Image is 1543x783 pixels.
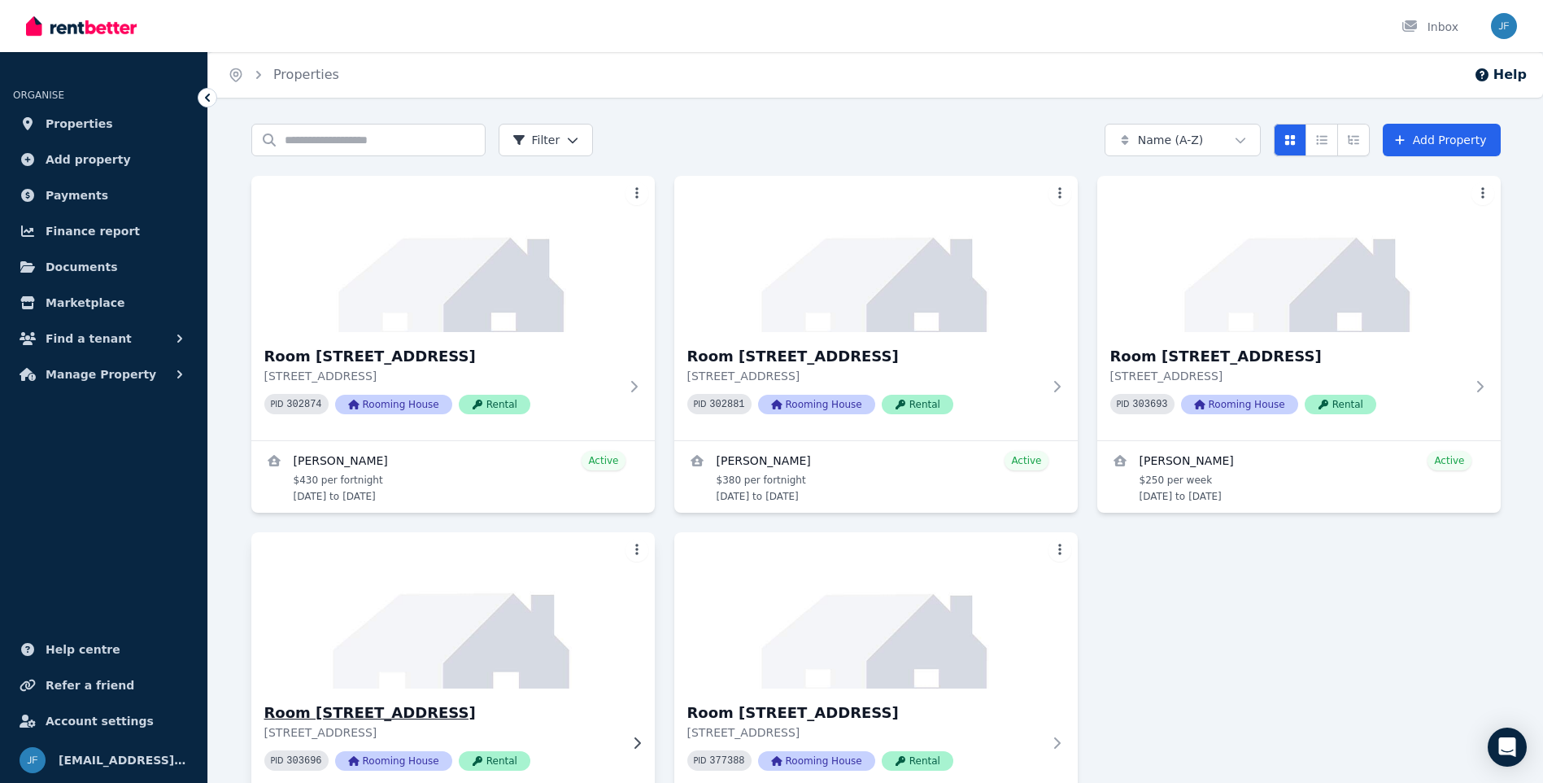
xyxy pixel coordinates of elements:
button: Compact list view [1305,124,1338,156]
nav: Breadcrumb [208,52,359,98]
small: PID [694,400,707,409]
code: 303696 [286,755,321,767]
a: Properties [13,107,194,140]
span: Rental [882,751,953,771]
img: Room 1/11 Romilly Street, Sunnybank Hills [251,176,655,332]
h3: Room [STREET_ADDRESS] [264,702,619,724]
img: jfamproperty@gmail.com [20,747,46,773]
span: Rental [459,751,530,771]
img: Room 3/11 Romilly Street, Sunnybank Hills [1097,176,1501,332]
div: Open Intercom Messenger [1488,728,1527,767]
a: Room 2/11 Romilly Street, Sunnybank HillsRoom [STREET_ADDRESS][STREET_ADDRESS]PID 302881Rooming H... [674,176,1078,440]
p: [STREET_ADDRESS] [687,724,1042,741]
button: Manage Property [13,358,194,391]
span: ORGANISE [13,90,64,101]
p: [STREET_ADDRESS] [264,724,619,741]
p: [STREET_ADDRESS] [1110,368,1465,384]
img: Room 5, 11 Romilly St [674,532,1078,689]
a: Add property [13,143,194,176]
small: PID [1117,400,1130,409]
span: Rooming House [335,751,452,771]
button: Card view [1274,124,1306,156]
a: View details for Jonathan Sampson [251,441,655,513]
h3: Room [STREET_ADDRESS] [1110,345,1465,368]
div: Inbox [1401,19,1458,35]
a: Payments [13,179,194,212]
a: View details for Chris Barratt [674,441,1078,513]
span: Manage Property [46,365,156,384]
span: Rooming House [1181,395,1298,414]
h3: Room [STREET_ADDRESS] [687,345,1042,368]
button: Filter [499,124,594,156]
button: Name (A-Z) [1105,124,1261,156]
img: jfamproperty@gmail.com [1491,13,1517,39]
button: More options [1048,539,1071,562]
a: View details for Clinton Rydstrand [1097,441,1501,513]
span: Rental [882,395,953,414]
a: Room 3/11 Romilly Street, Sunnybank HillsRoom [STREET_ADDRESS][STREET_ADDRESS]PID 303693Rooming H... [1097,176,1501,440]
span: Refer a friend [46,676,134,695]
h3: Room [STREET_ADDRESS] [264,345,619,368]
p: [STREET_ADDRESS] [264,368,619,384]
small: PID [271,756,284,765]
span: [EMAIL_ADDRESS][DOMAIN_NAME] [59,750,188,770]
a: Add Property [1383,124,1501,156]
code: 377388 [709,755,744,767]
span: Rooming House [758,395,875,414]
h3: Room [STREET_ADDRESS] [687,702,1042,724]
button: More options [625,182,648,205]
button: Help [1474,65,1527,85]
span: Name (A-Z) [1138,132,1204,148]
span: Help centre [46,640,120,659]
span: Rental [459,395,530,414]
a: Properties [273,67,339,82]
a: Documents [13,251,194,283]
span: Rental [1305,395,1376,414]
span: Rooming House [758,751,875,771]
span: Marketplace [46,293,124,313]
span: Documents [46,257,118,277]
span: Account settings [46,711,154,731]
span: Add property [46,150,131,169]
small: PID [271,400,284,409]
span: Rooming House [335,395,452,414]
code: 302881 [709,399,744,410]
button: Expanded list view [1337,124,1370,156]
span: Filter [512,132,560,148]
a: Room 1/11 Romilly Street, Sunnybank HillsRoom [STREET_ADDRESS][STREET_ADDRESS]PID 302874Rooming H... [251,176,655,440]
img: Room 4/11 Romilly Street, Sunnybank Hills [241,528,665,693]
span: Properties [46,114,113,133]
code: 302874 [286,399,321,410]
span: Finance report [46,221,140,241]
a: Account settings [13,705,194,737]
a: Marketplace [13,287,194,319]
span: Payments [46,186,108,205]
small: PID [694,756,707,765]
button: More options [1048,182,1071,205]
button: Find a tenant [13,322,194,355]
a: Finance report [13,215,194,247]
button: More options [1471,182,1494,205]
img: RentBetter [26,14,137,38]
a: Help centre [13,633,194,666]
a: Refer a friend [13,669,194,702]
p: [STREET_ADDRESS] [687,368,1042,384]
div: View options [1274,124,1370,156]
button: More options [625,539,648,562]
img: Room 2/11 Romilly Street, Sunnybank Hills [674,176,1078,332]
code: 303693 [1132,399,1167,410]
span: Find a tenant [46,329,132,348]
